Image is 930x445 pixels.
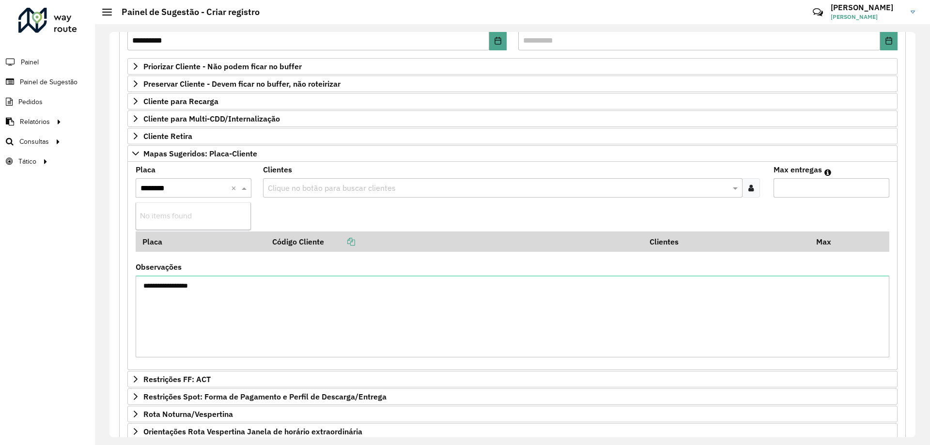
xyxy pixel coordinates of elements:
[489,31,507,50] button: Choose Date
[143,97,218,105] span: Cliente para Recarga
[807,2,828,23] a: Contato Rápido
[20,77,77,87] span: Painel de Sugestão
[127,76,898,92] a: Preservar Cliente - Devem ficar no buffer, não roteirizar
[127,423,898,440] a: Orientações Rota Vespertina Janela de horário extraordinária
[127,110,898,127] a: Cliente para Multi-CDD/Internalização
[20,117,50,127] span: Relatórios
[112,7,260,17] h2: Painel de Sugestão - Criar registro
[18,156,36,167] span: Tático
[143,428,362,435] span: Orientações Rota Vespertina Janela de horário extraordinária
[136,208,250,224] div: No items found
[774,164,822,175] label: Max entregas
[136,231,266,252] th: Placa
[324,237,355,246] a: Copiar
[127,145,898,162] a: Mapas Sugeridos: Placa-Cliente
[127,371,898,387] a: Restrições FF: ACT
[831,13,903,21] span: [PERSON_NAME]
[263,164,292,175] label: Clientes
[831,3,903,12] h3: [PERSON_NAME]
[136,202,251,230] ng-dropdown-panel: Options list
[127,128,898,144] a: Cliente Retira
[809,231,848,252] th: Max
[880,31,898,50] button: Choose Date
[127,388,898,405] a: Restrições Spot: Forma de Pagamento e Perfil de Descarga/Entrega
[143,150,257,157] span: Mapas Sugeridos: Placa-Cliente
[136,164,155,175] label: Placa
[19,137,49,147] span: Consultas
[143,375,211,383] span: Restrições FF: ACT
[143,393,387,400] span: Restrições Spot: Forma de Pagamento e Perfil de Descarga/Entrega
[136,261,182,273] label: Observações
[127,58,898,75] a: Priorizar Cliente - Não podem ficar no buffer
[127,162,898,370] div: Mapas Sugeridos: Placa-Cliente
[143,132,192,140] span: Cliente Retira
[266,231,643,252] th: Código Cliente
[18,97,43,107] span: Pedidos
[143,115,280,123] span: Cliente para Multi-CDD/Internalização
[143,410,233,418] span: Rota Noturna/Vespertina
[21,57,39,67] span: Painel
[127,93,898,109] a: Cliente para Recarga
[824,169,831,176] em: Máximo de clientes que serão colocados na mesma rota com os clientes informados
[143,62,302,70] span: Priorizar Cliente - Não podem ficar no buffer
[231,182,239,194] span: Clear all
[127,406,898,422] a: Rota Noturna/Vespertina
[143,80,341,88] span: Preservar Cliente - Devem ficar no buffer, não roteirizar
[643,231,809,252] th: Clientes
